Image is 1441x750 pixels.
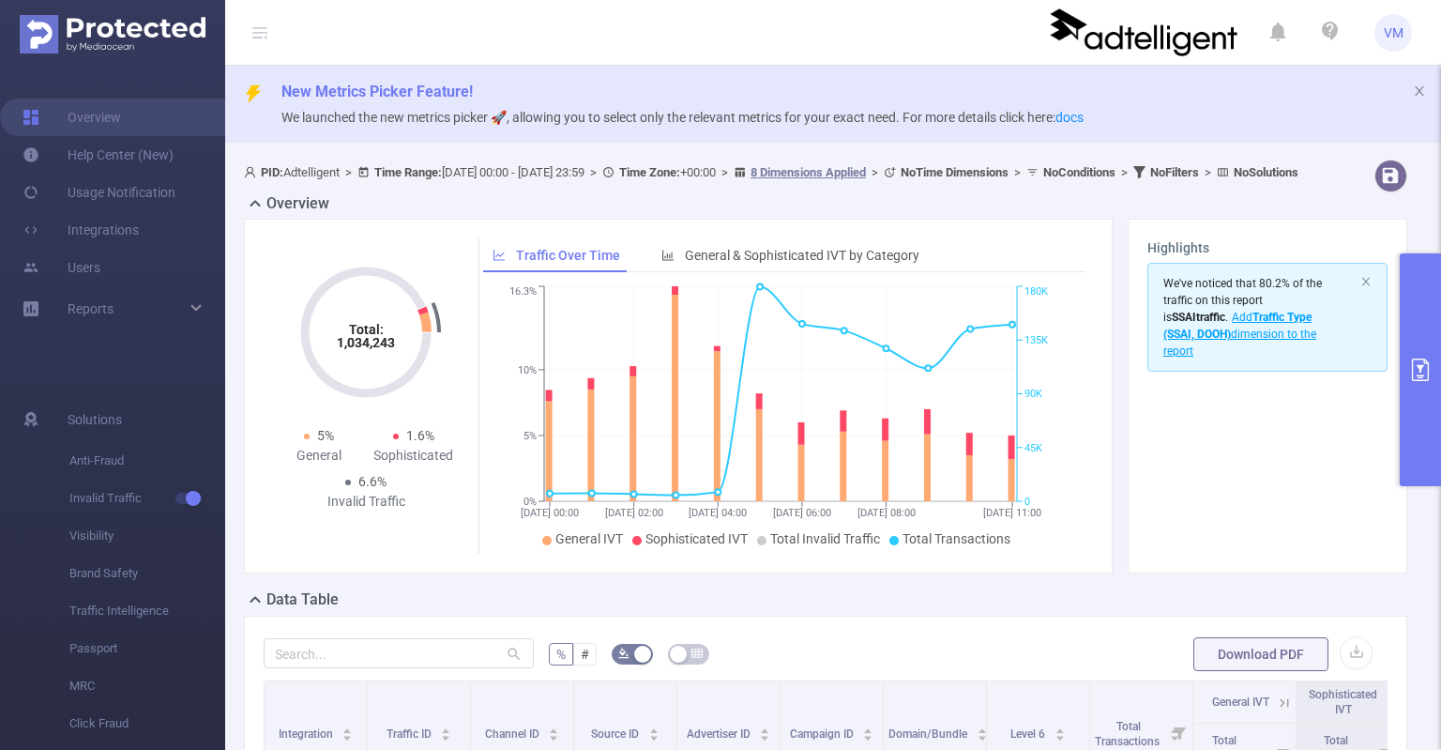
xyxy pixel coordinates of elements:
i: icon: table [691,648,703,659]
span: General IVT [1212,696,1269,709]
span: 1.6% [406,428,434,443]
span: Invalid Traffic [69,480,225,517]
span: > [866,165,884,179]
i: icon: caret-down [648,733,659,739]
a: Reports [68,290,114,328]
i: icon: caret-up [549,726,559,731]
span: General IVT [555,531,623,546]
tspan: [DATE] 04:00 [689,507,747,519]
a: Help Center (New) [23,136,174,174]
i: icon: caret-down [549,733,559,739]
tspan: [DATE] 06:00 [773,507,831,519]
span: Traffic ID [387,727,434,741]
span: Sophisticated IVT [1309,688,1377,716]
span: We've noticed that 80.2% of the traffic on this report is . [1163,277,1322,358]
h2: Data Table [266,589,339,611]
span: MRC [69,667,225,705]
span: Traffic Over Time [516,248,620,263]
a: Integrations [23,211,139,249]
div: Sort [440,726,451,737]
tspan: Total: [349,322,384,337]
i: icon: line-chart [493,249,506,262]
span: 5% [317,428,334,443]
b: No Conditions [1043,165,1115,179]
i: icon: caret-down [977,733,987,739]
i: icon: caret-up [441,726,451,731]
span: Adtelligent [DATE] 00:00 - [DATE] 23:59 +00:00 [244,165,1298,179]
tspan: 5% [523,430,537,442]
div: Sort [862,726,873,737]
i: icon: caret-up [863,726,873,731]
i: icon: close [1413,84,1426,98]
span: > [340,165,357,179]
b: SSAI traffic [1172,311,1225,324]
span: We launched the new metrics picker 🚀, allowing you to select only the relevant metrics for your e... [281,110,1084,125]
span: Brand Safety [69,555,225,592]
i: icon: caret-up [1054,726,1065,731]
a: Usage Notification [23,174,175,211]
span: Passport [69,630,225,667]
div: General [271,446,366,466]
span: Integration [279,727,336,741]
b: No Time Dimensions [901,165,1009,179]
i: icon: caret-up [977,726,987,731]
tspan: 1,034,243 [337,335,395,350]
span: Add dimension to the report [1163,311,1316,358]
div: Sort [1054,726,1066,737]
div: Sort [341,726,353,737]
div: Invalid Traffic [319,492,414,512]
i: icon: caret-up [342,726,353,731]
span: Level 6 [1010,727,1048,741]
span: Total Transactions [1095,720,1162,748]
input: Search... [264,638,534,668]
span: Campaign ID [790,727,857,741]
span: Total Transactions [903,531,1010,546]
b: Time Zone: [619,165,680,179]
span: > [1115,165,1133,179]
span: > [1199,165,1217,179]
u: 8 Dimensions Applied [751,165,866,179]
span: VM [1384,14,1403,52]
b: Time Range: [374,165,442,179]
i: icon: caret-up [760,726,770,731]
tspan: [DATE] 00:00 [521,507,579,519]
span: Visibility [69,517,225,555]
a: docs [1055,110,1084,125]
tspan: 16.3% [509,286,537,298]
span: Reports [68,301,114,316]
tspan: 90K [1024,389,1042,401]
b: No Solutions [1234,165,1298,179]
span: New Metrics Picker Feature! [281,83,473,100]
span: > [584,165,602,179]
div: Sort [648,726,660,737]
h2: Overview [266,192,329,215]
i: icon: caret-down [342,733,353,739]
span: Channel ID [485,727,542,741]
span: > [716,165,734,179]
tspan: 0% [523,496,537,508]
span: Advertiser ID [687,727,753,741]
b: PID: [261,165,283,179]
div: Sort [759,726,770,737]
tspan: 45K [1024,442,1042,454]
tspan: [DATE] 02:00 [605,507,663,519]
h3: Highlights [1147,238,1388,258]
tspan: 135K [1024,334,1048,346]
div: Sophisticated [366,446,461,466]
span: % [556,647,566,662]
button: icon: close [1360,271,1372,292]
tspan: 180K [1024,286,1048,298]
span: Click Fraud [69,705,225,742]
span: Anti-Fraud [69,442,225,480]
span: 6.6% [358,474,387,489]
button: Download PDF [1193,637,1328,671]
span: Total Invalid Traffic [770,531,880,546]
tspan: [DATE] 08:00 [857,507,916,519]
tspan: 10% [518,364,537,376]
i: icon: caret-down [863,733,873,739]
b: No Filters [1150,165,1199,179]
i: icon: close [1360,276,1372,287]
span: Sophisticated IVT [645,531,748,546]
a: Overview [23,99,121,136]
i: icon: bg-colors [618,648,629,659]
